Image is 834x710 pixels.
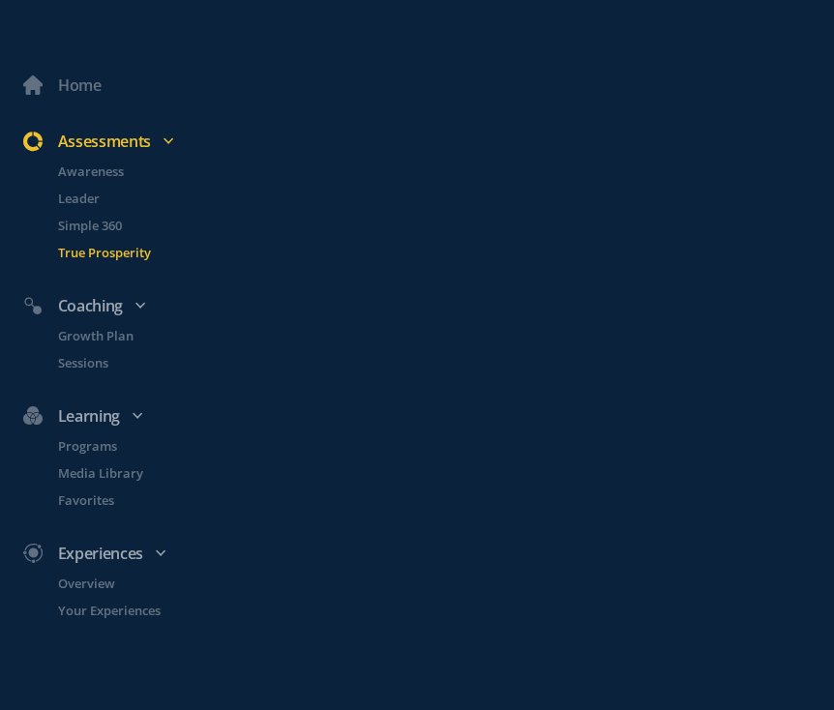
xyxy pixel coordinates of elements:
a: Favorites [35,490,834,510]
a: Overview [35,574,834,593]
p: Your Experiences [58,601,830,620]
p: Awareness [58,162,830,181]
p: Simple 360 [58,216,830,235]
a: Programs [35,436,834,456]
p: True Prosperity [58,243,830,262]
div: Home [58,73,102,98]
a: Growth Plan [35,326,834,345]
a: Awareness [35,162,834,181]
a: Media Library [35,463,834,483]
a: True Prosperity [35,243,834,262]
p: Sessions [58,353,830,372]
p: Growth Plan [58,326,830,345]
a: Leader [35,189,834,208]
a: Simple 360 [35,216,834,235]
p: Leader [58,189,830,208]
a: Sessions [35,353,834,372]
a: Your Experiences [35,601,834,620]
p: Overview [58,574,830,593]
p: Media Library [58,463,830,483]
p: Programs [58,436,830,456]
p: Favorites [58,490,830,510]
